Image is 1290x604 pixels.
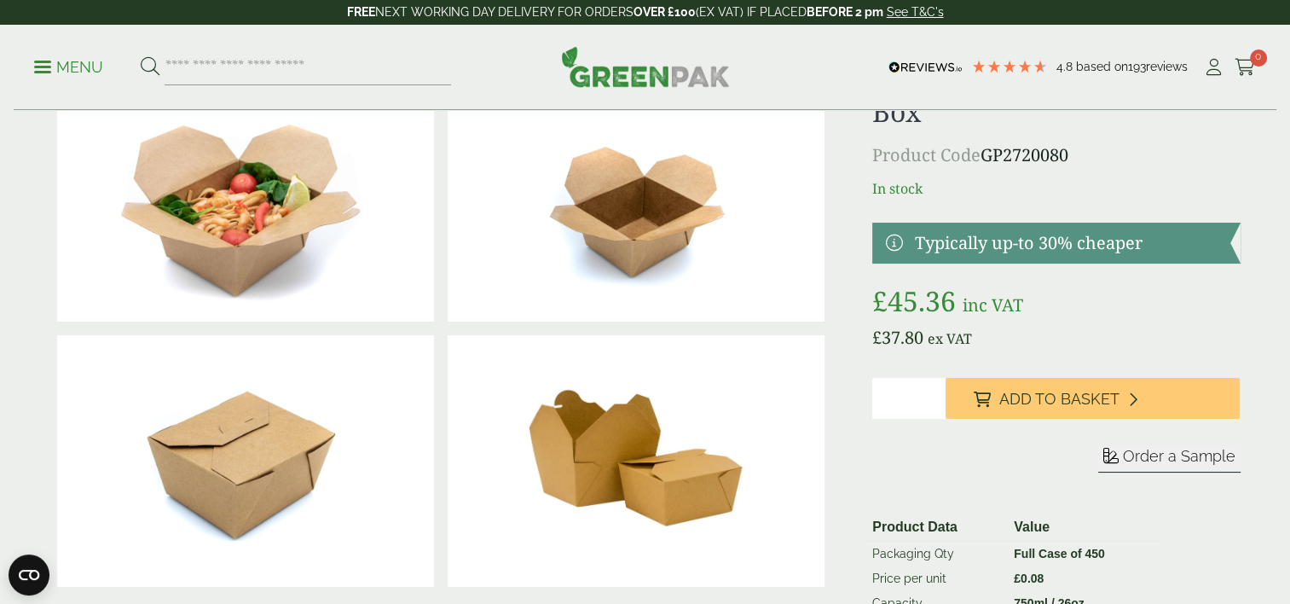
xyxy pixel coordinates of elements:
button: Add to Basket [946,378,1240,419]
span: £ [872,282,888,319]
bdi: 0.08 [1014,572,1044,585]
img: REVIEWS.io [888,61,963,73]
span: Add to Basket [998,390,1119,409]
span: reviews [1146,60,1188,73]
span: 193 [1128,60,1146,73]
p: Menu [34,57,103,78]
h1: No.1 Leak Proof Kraft Deli Box [872,63,1240,129]
span: inc VAT [963,293,1023,317]
button: Order a Sample [1098,446,1241,473]
span: 0 [1250,49,1267,67]
span: ex VAT [928,329,972,348]
a: Menu [34,57,103,74]
td: Packaging Qty [865,541,1007,566]
th: Value [1007,514,1161,542]
img: GreenPak Supplies [561,46,730,87]
strong: Full Case of 450 [1014,547,1105,560]
span: Order a Sample [1123,447,1235,465]
a: 0 [1235,55,1256,80]
strong: BEFORE 2 pm [807,5,883,19]
span: £ [872,326,882,349]
p: In stock [872,178,1240,199]
img: Deli Box No1 Closed [57,335,434,587]
span: 4.8 [1056,60,1076,73]
span: Product Code [872,143,981,166]
bdi: 37.80 [872,326,923,349]
button: Open CMP widget [9,555,49,595]
span: Based on [1076,60,1128,73]
bdi: 45.36 [872,282,956,319]
img: No.1 Leak Proof Kraft Deli Box Full Case Of 0 [448,335,824,587]
i: Cart [1235,59,1256,76]
strong: FREE [347,5,375,19]
td: Price per unit [865,566,1007,591]
th: Product Data [865,514,1007,542]
a: See T&C's [887,5,944,19]
div: 4.8 Stars [971,59,1048,74]
img: Deli Box No1 Open [448,70,824,322]
i: My Account [1203,59,1224,76]
span: £ [1014,572,1021,585]
strong: OVER £100 [633,5,696,19]
img: No 1 Deli Box With Prawn Noodles [57,70,434,322]
p: GP2720080 [872,142,1240,168]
